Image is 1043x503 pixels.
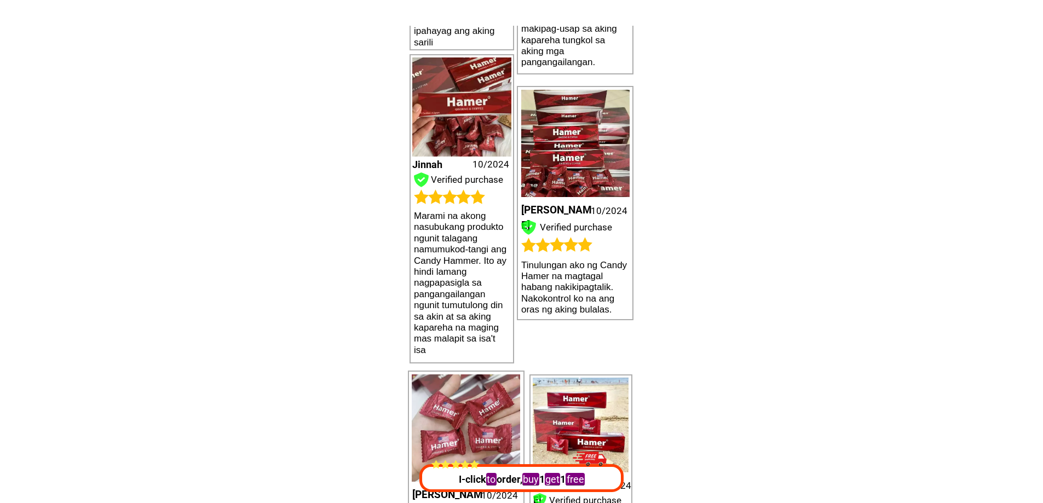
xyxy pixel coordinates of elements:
font: Tinulungan ako ng Candy Hamer na magtagal habang nakikipagtalik. Nakokontrol ko na ang oras ng ak... [521,260,627,315]
font: 10/2024 [591,205,627,216]
font: Jinnah [412,159,442,170]
font: I-click order, [459,473,522,485]
font: [PERSON_NAME] [521,204,592,232]
font: Verified purchase [540,222,612,233]
font: 10/2024 [481,490,518,501]
font: 1 [560,473,566,485]
font: get [545,473,560,485]
font: buy [522,473,538,485]
font: free [566,473,584,485]
mark: to [486,473,496,485]
font: 1 [539,473,545,485]
font: Verified purchase [431,174,503,185]
font: Marami na akong nasubukang produkto ngunit talagang namumukod-tangi ang Candy Hammer. Ito ay hind... [414,211,506,355]
font: 10/2024 [472,159,509,170]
